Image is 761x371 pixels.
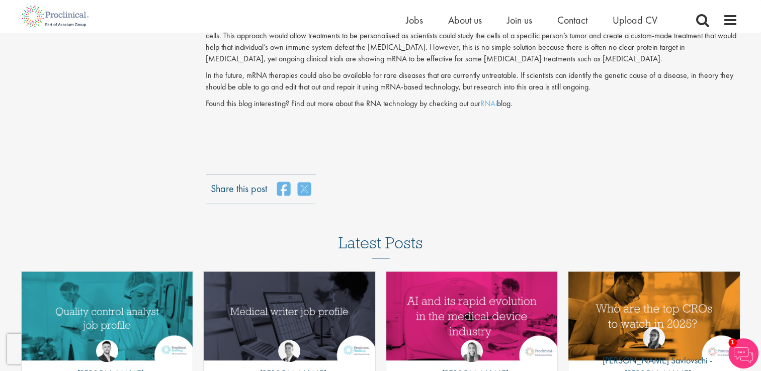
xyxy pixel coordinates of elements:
img: quality control analyst job profile [22,271,193,360]
img: Chatbot [728,338,758,368]
a: Link to a post [204,271,375,360]
a: Link to a post [568,271,740,360]
img: Joshua Godden [96,340,118,362]
a: Link to a post [22,271,193,360]
a: Upload CV [613,14,657,27]
img: Top 10 CROs 2025 | Proclinical [568,271,740,360]
a: Link to a post [386,271,558,360]
p: Found this blog interesting? Find out more about the RNA technology by checking out our blog. [206,98,738,110]
label: Share this post [211,181,267,189]
iframe: reCAPTCHA [7,334,136,364]
p: In the future, mRNA therapies could also be available for rare diseases that are currently untrea... [206,70,738,93]
p: In addition to its application in [MEDICAL_DATA], scientific researchers have been pursuing the p... [206,8,738,65]
a: Contact [557,14,587,27]
img: Theodora Savlovschi - Wicks [643,327,665,349]
img: AI and Its Impact on the Medical Device Industry | Proclinical [386,271,558,360]
h3: Latest Posts [339,234,423,258]
img: George Watson [278,340,300,362]
a: share on twitter [298,181,311,197]
a: share on facebook [277,181,290,197]
a: Jobs [406,14,423,27]
span: 1 [728,338,737,347]
a: About us [448,14,482,27]
a: RNAi [480,98,497,109]
img: Medical writer job profile [204,271,375,360]
a: Join us [507,14,532,27]
img: Hannah Burke [461,340,483,362]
